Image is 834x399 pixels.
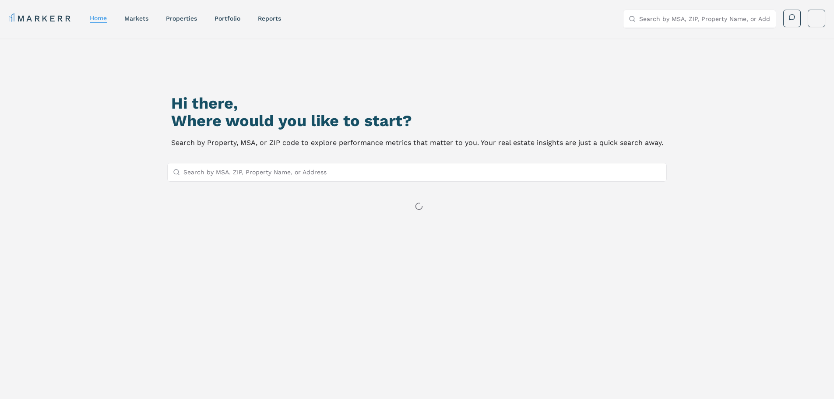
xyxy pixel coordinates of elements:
[171,112,663,130] h2: Where would you like to start?
[166,15,197,22] a: properties
[124,15,148,22] a: markets
[639,10,771,28] input: Search by MSA, ZIP, Property Name, or Address
[171,137,663,149] p: Search by Property, MSA, or ZIP code to explore performance metrics that matter to you. Your real...
[215,15,240,22] a: Portfolio
[183,163,662,181] input: Search by MSA, ZIP, Property Name, or Address
[258,15,281,22] a: reports
[90,14,107,21] a: home
[9,12,72,25] a: MARKERR
[171,95,663,112] h1: Hi there,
